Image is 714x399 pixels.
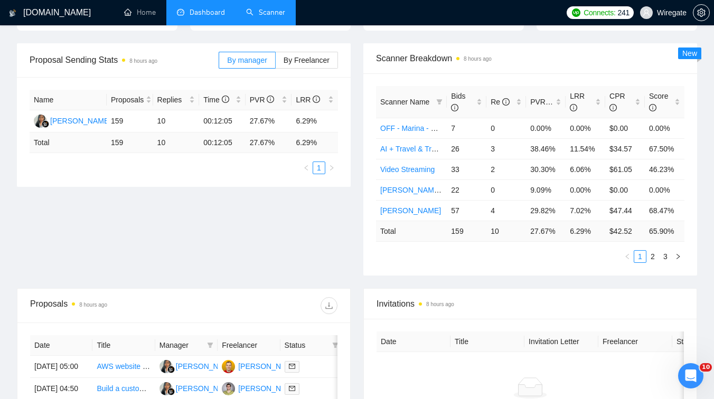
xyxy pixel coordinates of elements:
[672,250,684,263] li: Next Page
[34,115,47,128] img: GA
[176,360,237,372] div: [PERSON_NAME]
[380,206,441,215] a: [PERSON_NAME]
[107,90,153,110] th: Proposals
[205,337,215,353] span: filter
[526,138,566,159] td: 38.46%
[300,161,313,174] li: Previous Page
[377,297,684,310] span: Invitations
[649,92,669,112] span: Score
[447,138,486,159] td: 26
[30,132,107,153] td: Total
[447,159,486,179] td: 33
[643,9,650,16] span: user
[526,179,566,200] td: 9.09%
[645,159,684,179] td: 46.23%
[566,221,605,241] td: 6.29 %
[167,388,175,395] img: gigradar-bm.png
[486,200,526,221] td: 4
[605,179,645,200] td: $0.00
[672,250,684,263] button: right
[451,104,458,111] span: info-circle
[526,118,566,138] td: 0.00%
[159,339,203,351] span: Manager
[328,165,335,171] span: right
[645,179,684,200] td: 0.00%
[566,118,605,138] td: 0.00%
[222,96,229,103] span: info-circle
[646,250,659,263] li: 2
[649,104,656,111] span: info-circle
[176,383,237,394] div: [PERSON_NAME]
[97,384,375,393] a: Build a custom CMS using Twill CMS Toolkit and Laravel with CI/CD (GitHub Actions)
[530,98,555,106] span: PVR
[700,363,712,372] span: 10
[218,335,280,356] th: Freelancer
[624,253,631,260] span: left
[159,362,237,370] a: GA[PERSON_NAME]
[34,116,111,125] a: GA[PERSON_NAME]
[303,165,309,171] span: left
[526,159,566,179] td: 30.30%
[377,331,450,352] th: Date
[321,297,337,314] button: download
[207,342,213,348] span: filter
[199,110,246,132] td: 00:12:05
[436,99,443,105] span: filter
[246,110,292,132] td: 27.67%
[451,92,465,112] span: Bids
[153,90,200,110] th: Replies
[177,8,184,16] span: dashboard
[584,7,615,18] span: Connects:
[292,132,338,153] td: 6.29 %
[313,161,325,174] li: 1
[332,342,339,348] span: filter
[376,221,447,241] td: Total
[238,360,299,372] div: [PERSON_NAME]
[609,104,617,111] span: info-circle
[566,159,605,179] td: 6.06%
[30,297,184,314] div: Proposals
[157,94,187,106] span: Replies
[155,335,218,356] th: Manager
[605,200,645,221] td: $47.44
[572,8,580,17] img: upwork-logo.png
[450,331,524,352] th: Title
[609,92,625,112] span: CPR
[502,98,510,106] span: info-circle
[645,118,684,138] td: 0.00%
[634,251,646,262] a: 1
[426,301,454,307] time: 8 hours ago
[159,384,237,392] a: GA[PERSON_NAME]
[605,159,645,179] td: $61.05
[289,363,295,369] span: mail
[222,360,235,373] img: MS
[97,362,181,370] a: AWS website deployment
[647,251,659,262] a: 2
[246,8,285,17] a: searchScanner
[222,384,299,392] a: PM[PERSON_NAME]
[693,8,710,17] a: setting
[621,250,634,263] li: Previous Page
[566,138,605,159] td: 11.54%
[682,49,697,58] span: New
[267,96,274,103] span: info-circle
[524,331,598,352] th: Invitation Letter
[464,56,492,62] time: 8 hours ago
[486,179,526,200] td: 0
[238,383,299,394] div: [PERSON_NAME]
[153,110,200,132] td: 10
[605,118,645,138] td: $0.00
[570,104,577,111] span: info-circle
[30,335,92,356] th: Date
[330,337,341,353] span: filter
[124,8,156,17] a: homeHome
[313,162,325,174] a: 1
[380,124,457,132] a: OFF - Marina - DevOps
[491,98,510,106] span: Re
[167,366,175,373] img: gigradar-bm.png
[292,110,338,132] td: 6.29%
[296,96,320,104] span: LRR
[447,200,486,221] td: 57
[434,94,445,110] span: filter
[486,138,526,159] td: 3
